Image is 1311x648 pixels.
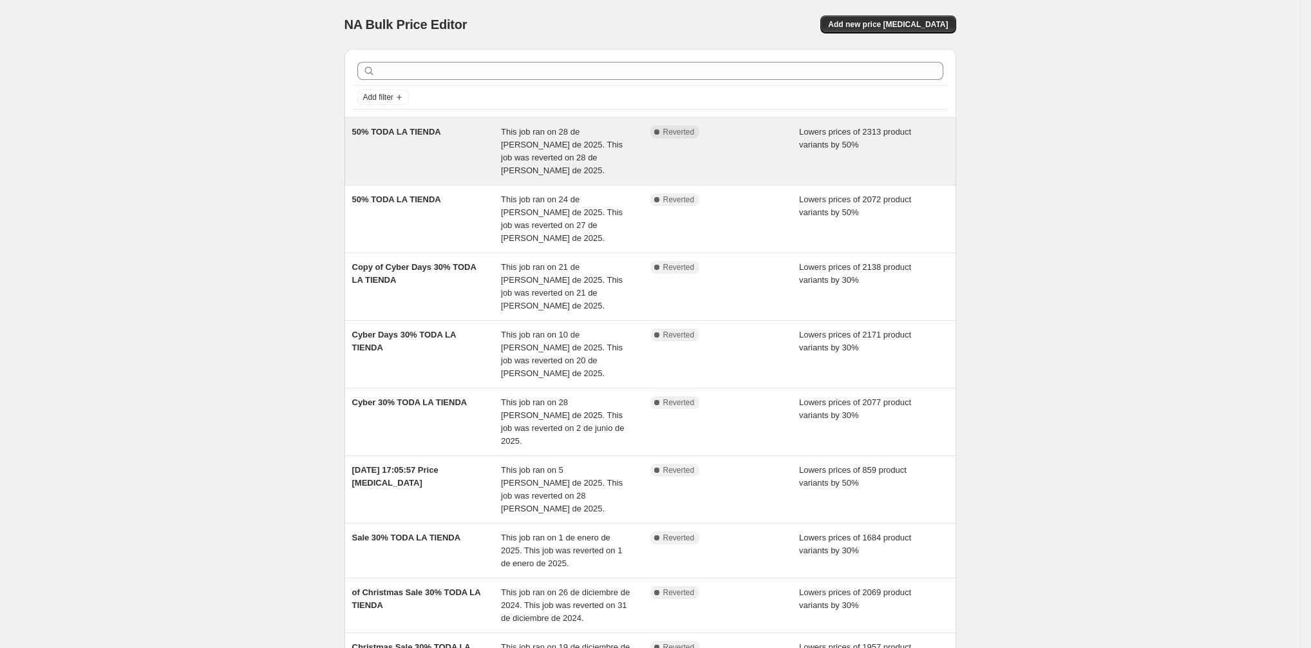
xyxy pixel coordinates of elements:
[663,397,695,408] span: Reverted
[352,533,461,542] span: Sale 30% TODA LA TIENDA
[663,533,695,543] span: Reverted
[352,587,481,610] span: of Christmas Sale 30% TODA LA TIENDA
[352,127,441,137] span: 50% TODA LA TIENDA
[663,465,695,475] span: Reverted
[363,92,393,102] span: Add filter
[352,397,467,407] span: Cyber 30% TODA LA TIENDA
[799,533,911,555] span: Lowers prices of 1684 product variants by 30%
[501,330,623,378] span: This job ran on 10 de [PERSON_NAME] de 2025. This job was reverted on 20 de [PERSON_NAME] de 2025.
[352,330,456,352] span: Cyber Days 30% TODA LA TIENDA
[501,127,623,175] span: This job ran on 28 de [PERSON_NAME] de 2025. This job was reverted on 28 de [PERSON_NAME] de 2025.
[799,262,911,285] span: Lowers prices of 2138 product variants by 30%
[799,195,911,217] span: Lowers prices of 2072 product variants by 50%
[663,262,695,272] span: Reverted
[820,15,956,33] button: Add new price [MEDICAL_DATA]
[799,397,911,420] span: Lowers prices of 2077 product variants by 30%
[799,127,911,149] span: Lowers prices of 2313 product variants by 50%
[501,195,623,243] span: This job ran on 24 de [PERSON_NAME] de 2025. This job was reverted on 27 de [PERSON_NAME] de 2025.
[352,465,439,488] span: [DATE] 17:05:57 Price [MEDICAL_DATA]
[501,262,623,310] span: This job ran on 21 de [PERSON_NAME] de 2025. This job was reverted on 21 de [PERSON_NAME] de 2025.
[357,90,409,105] button: Add filter
[501,397,625,446] span: This job ran on 28 [PERSON_NAME] de 2025. This job was reverted on 2 de junio de 2025.
[663,330,695,340] span: Reverted
[799,465,907,488] span: Lowers prices of 859 product variants by 50%
[828,19,948,30] span: Add new price [MEDICAL_DATA]
[663,127,695,137] span: Reverted
[501,533,622,568] span: This job ran on 1 de enero de 2025. This job was reverted on 1 de enero de 2025.
[501,587,630,623] span: This job ran on 26 de diciembre de 2024. This job was reverted on 31 de diciembre de 2024.
[352,195,441,204] span: 50% TODA LA TIENDA
[352,262,476,285] span: Copy of Cyber Days 30% TODA LA TIENDA
[663,195,695,205] span: Reverted
[799,330,911,352] span: Lowers prices of 2171 product variants by 30%
[501,465,623,513] span: This job ran on 5 [PERSON_NAME] de 2025. This job was reverted on 28 [PERSON_NAME] de 2025.
[799,587,911,610] span: Lowers prices of 2069 product variants by 30%
[344,17,467,32] span: NA Bulk Price Editor
[663,587,695,598] span: Reverted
